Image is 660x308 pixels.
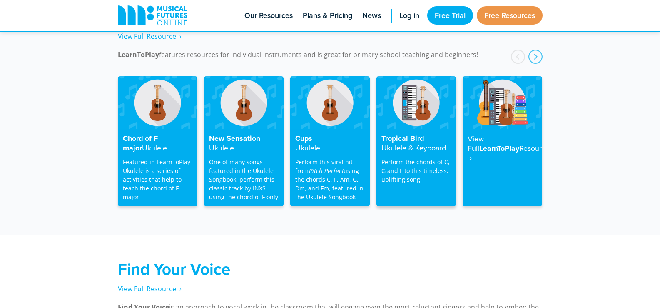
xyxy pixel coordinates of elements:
a: Tropical BirdUkulele & Keyboard Perform the chords of C, G and F to this timeless, uplifting song [376,76,456,206]
span: News [362,10,381,21]
em: Pitch Perfect [309,167,344,175]
h4: Tropical Bird [381,134,451,153]
div: prev [511,50,525,64]
strong: View Full [468,133,484,153]
p: Perform this viral hit from using the chords C, F, Am, G, Dm, and Fm, featured in the Ukulele Son... [295,158,365,201]
h4: LearnToPlay [468,134,537,163]
a: View Full Resource‎‏‏‎ ‎ › [118,32,182,41]
h4: Chord of F major [123,134,192,153]
strong: Ukulele [142,143,167,153]
h4: New Sensation [209,134,279,153]
strong: Ukulele [209,143,234,153]
span: Our Resources [244,10,293,21]
a: View Full Resource‎‏‏‎ ‎ › [118,284,182,294]
a: Free Resources [477,6,543,25]
a: New SensationUkulele One of many songs featured in the Ukulele Songbook, perform this classic tra... [204,76,284,206]
span: Plans & Pricing [303,10,352,21]
span: View Full Resource‎‏‏‎ ‎ › [118,284,182,293]
div: next [528,50,543,64]
span: Log in [399,10,419,21]
a: Free Trial [427,6,473,25]
strong: Find Your Voice [118,258,230,280]
a: CupsUkulele Perform this viral hit fromPitch Perfectusing the chords C, F, Am, G, Dm, and Fm, fea... [290,76,370,206]
strong: Ukulele & Keyboard [381,143,446,153]
a: Chord of F majorUkulele Featured in LearnToPlay Ukulele is a series of activities that help to te... [118,76,197,206]
p: Featured in LearnToPlay Ukulele is a series of activities that help to teach the chord of F major [123,158,192,201]
p: One of many songs featured in the Ukulele Songbook, perform this classic track by INXS using the ... [209,158,279,201]
strong: Resource ‎ › [468,143,550,163]
a: View FullLearnToPlayResource ‎ › [463,76,542,206]
strong: LearnToPlay [118,50,159,59]
p: features resources for individual instruments and is great for primary school teaching and beginn... [118,50,543,60]
strong: Ukulele [295,143,320,153]
p: Perform the chords of C, G and F to this timeless, uplifting song [381,158,451,184]
h4: Cups [295,134,365,153]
